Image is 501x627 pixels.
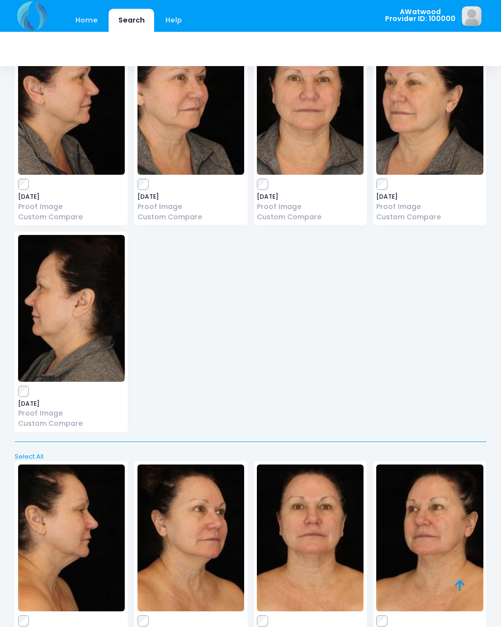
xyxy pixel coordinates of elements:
img: image [18,464,125,611]
img: image [18,28,125,175]
span: [DATE] [376,194,483,200]
a: Proof Image [137,202,244,212]
a: Home [66,9,107,32]
img: image [257,28,364,175]
a: Custom Compare [137,212,244,222]
a: Custom Compare [376,212,483,222]
a: Search [109,9,154,32]
a: Select All [12,452,490,462]
img: image [137,28,244,175]
a: Proof Image [257,202,364,212]
img: image [376,464,483,611]
img: image [462,6,481,26]
span: [DATE] [137,194,244,200]
span: AWatwood Provider ID: 100000 [385,8,455,23]
img: image [18,235,125,382]
a: Proof Image [18,408,125,418]
span: [DATE] [257,194,364,200]
a: Proof Image [376,202,483,212]
img: image [137,464,244,611]
a: Custom Compare [18,418,125,429]
span: [DATE] [18,401,125,407]
a: Custom Compare [257,212,364,222]
img: image [376,28,483,175]
span: [DATE] [18,194,125,200]
a: Proof Image [18,202,125,212]
a: Help [156,9,192,32]
img: image [257,464,364,611]
a: Custom Compare [18,212,125,222]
